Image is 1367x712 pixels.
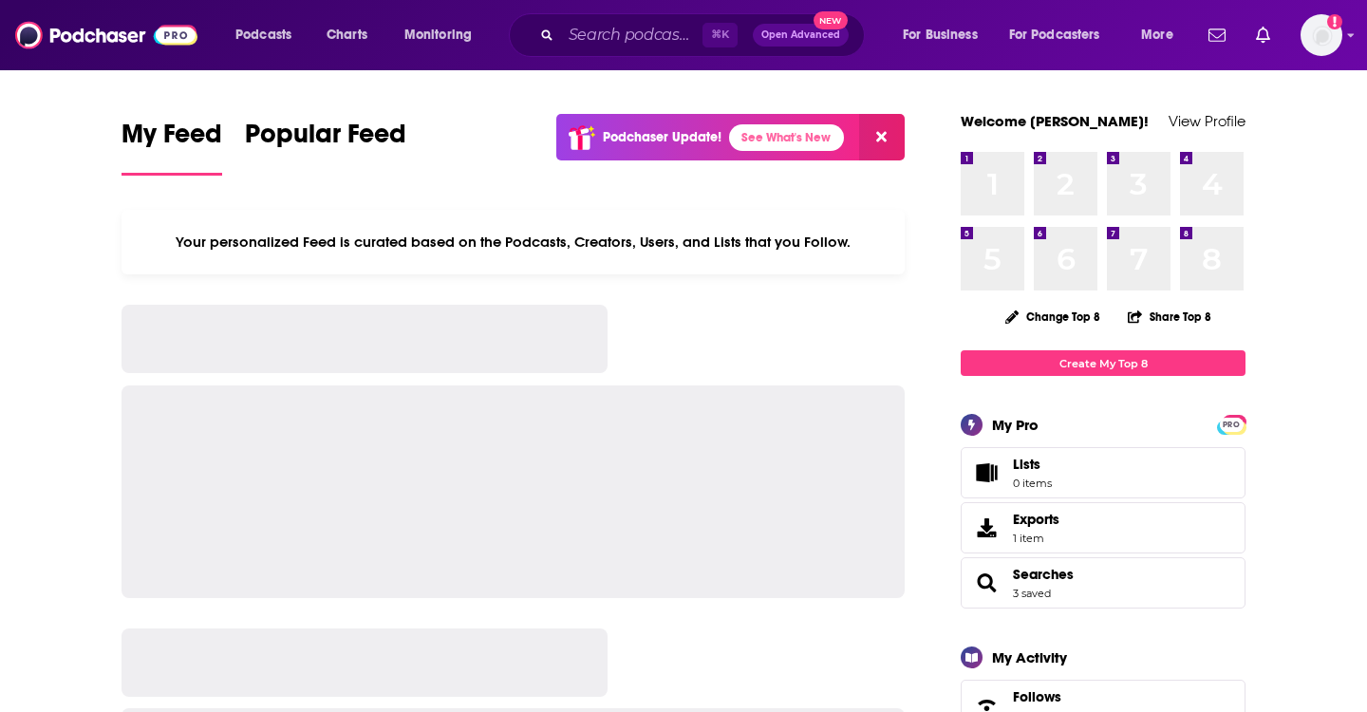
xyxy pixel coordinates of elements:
[1013,477,1052,490] span: 0 items
[1013,511,1059,528] span: Exports
[967,515,1005,541] span: Exports
[761,30,840,40] span: Open Advanced
[327,22,367,48] span: Charts
[561,20,702,50] input: Search podcasts, credits, & more...
[1220,417,1243,431] a: PRO
[1141,22,1173,48] span: More
[1169,112,1245,130] a: View Profile
[1013,566,1074,583] a: Searches
[994,305,1112,328] button: Change Top 8
[992,416,1039,434] div: My Pro
[1128,20,1197,50] button: open menu
[1009,22,1100,48] span: For Podcasters
[245,118,406,176] a: Popular Feed
[889,20,1002,50] button: open menu
[1127,298,1212,335] button: Share Top 8
[1248,19,1278,51] a: Show notifications dropdown
[1327,14,1342,29] svg: Add a profile image
[1301,14,1342,56] span: Logged in as kkade
[814,11,848,29] span: New
[1301,14,1342,56] button: Show profile menu
[702,23,738,47] span: ⌘ K
[122,118,222,161] span: My Feed
[961,112,1149,130] a: Welcome [PERSON_NAME]!
[961,350,1245,376] a: Create My Top 8
[122,210,905,274] div: Your personalized Feed is curated based on the Podcasts, Creators, Users, and Lists that you Follow.
[961,502,1245,553] a: Exports
[391,20,496,50] button: open menu
[997,20,1128,50] button: open menu
[603,129,721,145] p: Podchaser Update!
[15,17,197,53] img: Podchaser - Follow, Share and Rate Podcasts
[1013,688,1061,705] span: Follows
[1301,14,1342,56] img: User Profile
[245,118,406,161] span: Popular Feed
[404,22,472,48] span: Monitoring
[961,557,1245,609] span: Searches
[967,459,1005,486] span: Lists
[1013,587,1051,600] a: 3 saved
[1013,456,1040,473] span: Lists
[1201,19,1233,51] a: Show notifications dropdown
[1013,532,1059,545] span: 1 item
[122,118,222,176] a: My Feed
[961,447,1245,498] a: Lists
[235,22,291,48] span: Podcasts
[753,24,849,47] button: Open AdvancedNew
[903,22,978,48] span: For Business
[967,570,1005,596] a: Searches
[314,20,379,50] a: Charts
[992,648,1067,666] div: My Activity
[729,124,844,151] a: See What's New
[222,20,316,50] button: open menu
[527,13,883,57] div: Search podcasts, credits, & more...
[1013,456,1052,473] span: Lists
[1013,688,1188,705] a: Follows
[1220,418,1243,432] span: PRO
